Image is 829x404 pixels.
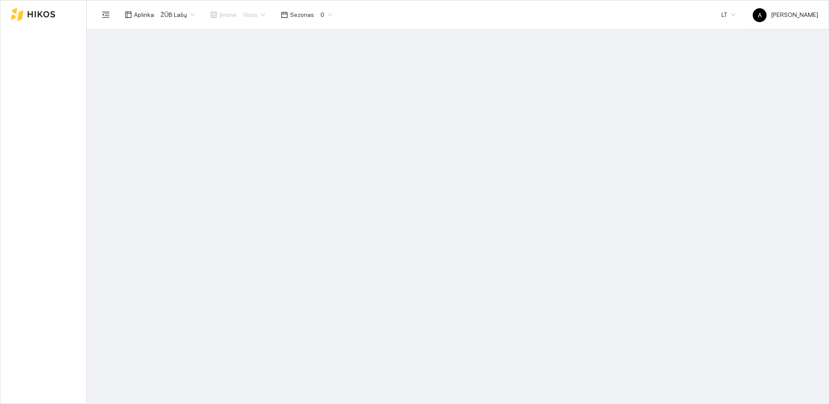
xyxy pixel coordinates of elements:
[160,8,195,21] span: ŽŪB Lašų
[102,11,110,19] span: menu-fold
[97,6,114,23] button: menu-fold
[320,8,332,21] span: 0
[219,10,238,20] span: Įmonė :
[290,10,315,20] span: Sezonas :
[281,11,288,18] span: calendar
[758,8,762,22] span: A
[753,11,818,18] span: [PERSON_NAME]
[721,8,735,21] span: LT
[243,8,265,21] span: Visos
[125,11,132,18] span: layout
[210,11,217,18] span: shop
[134,10,155,20] span: Aplinka :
